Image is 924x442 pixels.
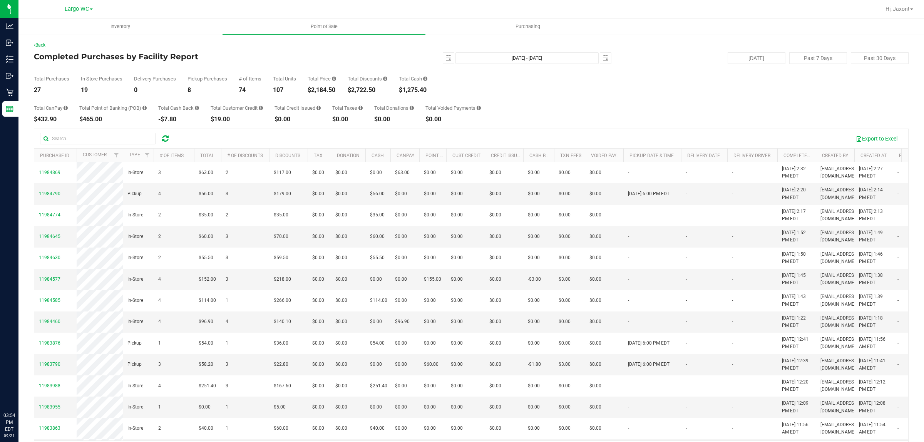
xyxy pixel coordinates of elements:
[395,190,407,198] span: $0.00
[820,165,858,180] span: [EMAIL_ADDRESS][DOMAIN_NAME]
[451,190,463,198] span: $0.00
[559,233,571,240] span: $0.00
[199,254,213,261] span: $55.50
[451,340,463,347] span: $0.00
[589,190,601,198] span: $0.00
[199,276,216,283] span: $152.00
[158,211,161,219] span: 2
[859,272,888,286] span: [DATE] 1:38 PM EDT
[859,315,888,329] span: [DATE] 1:18 PM EDT
[222,18,426,35] a: Point of Sale
[274,169,291,176] span: $117.00
[226,233,228,240] span: 3
[39,276,60,282] span: 11984577
[199,190,213,198] span: $56.00
[451,233,463,240] span: $0.00
[424,233,436,240] span: $0.00
[425,153,480,158] a: Point of Banking (POB)
[897,233,899,240] span: -
[491,153,523,158] a: Credit Issued
[226,318,228,325] span: 4
[158,340,161,347] span: 1
[274,190,291,198] span: $179.00
[226,169,228,176] span: 2
[851,52,909,64] button: Past 30 Days
[686,190,687,198] span: -
[199,318,213,325] span: $96.90
[200,153,214,158] a: Total
[34,76,69,81] div: Total Purchases
[395,169,410,176] span: $63.00
[782,186,811,201] span: [DATE] 2:20 PM EDT
[39,404,60,410] span: 11983955
[859,208,888,223] span: [DATE] 2:13 PM EDT
[489,297,501,304] span: $0.00
[851,132,902,145] button: Export to Excel
[686,318,687,325] span: -
[332,116,363,122] div: $0.00
[783,153,817,158] a: Completed At
[199,340,213,347] span: $54.00
[308,76,336,81] div: Total Price
[274,297,291,304] span: $266.00
[335,297,347,304] span: $0.00
[395,340,407,347] span: $0.00
[158,254,161,261] span: 2
[395,254,407,261] span: $0.00
[273,76,296,81] div: Total Units
[397,153,414,158] a: CanPay
[628,169,629,176] span: -
[83,152,107,157] a: Customer
[239,76,261,81] div: # of Items
[332,105,363,110] div: Total Taxes
[6,89,13,96] inline-svg: Retail
[312,276,324,283] span: $0.00
[160,153,184,158] a: # of Items
[39,234,60,239] span: 11984645
[275,116,321,122] div: $0.00
[732,297,733,304] span: -
[158,297,161,304] span: 4
[559,254,571,261] span: $0.00
[528,190,540,198] span: $0.00
[374,105,414,110] div: Total Donations
[489,169,501,176] span: $0.00
[589,211,601,219] span: $0.00
[782,336,811,350] span: [DATE] 12:41 PM EDT
[782,165,811,180] span: [DATE] 2:32 PM EDT
[312,340,324,347] span: $0.00
[227,153,263,158] a: # of Discounts
[686,233,687,240] span: -
[859,293,888,308] span: [DATE] 1:39 PM EDT
[732,318,733,325] span: -
[410,105,414,110] i: Sum of all round-up-to-next-dollar total price adjustments for all purchases in the date range.
[127,190,142,198] span: Pickup
[81,87,122,93] div: 19
[226,211,228,219] span: 2
[589,233,601,240] span: $0.00
[100,23,141,30] span: Inventory
[370,276,382,283] span: $0.00
[335,211,347,219] span: $0.00
[335,233,347,240] span: $0.00
[312,318,324,325] span: $0.00
[732,190,733,198] span: -
[348,76,387,81] div: Total Discounts
[528,297,540,304] span: $0.00
[782,315,811,329] span: [DATE] 1:22 PM EDT
[335,254,347,261] span: $0.00
[528,211,540,219] span: $0.00
[259,105,263,110] i: Sum of the successful, non-voided payments using account credit for all purchases in the date range.
[370,254,385,261] span: $55.50
[8,380,31,403] iframe: Resource center
[897,297,899,304] span: -
[358,105,363,110] i: Sum of the total taxes for all purchases in the date range.
[732,254,733,261] span: -
[142,105,147,110] i: Sum of the successful, non-voided point-of-banking payment transactions, both via payment termina...
[395,297,407,304] span: $0.00
[629,153,674,158] a: Pickup Date & Time
[6,105,13,113] inline-svg: Reports
[39,319,60,324] span: 11984460
[312,211,324,219] span: $0.00
[332,76,336,81] i: Sum of the total prices of all purchases in the date range.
